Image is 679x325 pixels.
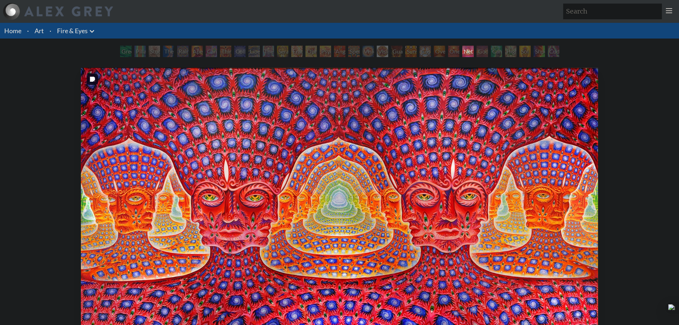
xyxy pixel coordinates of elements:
[548,46,559,57] div: Cuddle
[120,46,132,57] div: Green Hand
[277,46,288,57] div: Seraphic Transport Docking on the Third Eye
[206,46,217,57] div: Cannabis Sutra
[434,46,445,57] div: Oversoul
[462,46,474,57] div: Net of Being
[234,46,246,57] div: Collective Vision
[57,26,88,36] a: Fire & Eyes
[320,46,331,57] div: Psychomicrograph of a Fractal Paisley Cherub Feather Tip
[391,46,402,57] div: Guardian of Infinite Vision
[420,46,431,57] div: Cosmic Elf
[519,46,531,57] div: Sol Invictus
[134,46,146,57] div: Pillar of Awareness
[248,46,260,57] div: Liberation Through Seeing
[362,46,374,57] div: Vision Crystal
[291,46,303,57] div: Fractal Eyes
[177,46,189,57] div: Rainbow Eye Ripple
[448,46,459,57] div: One
[377,46,388,57] div: Vision Crystal Tondo
[348,46,360,57] div: Spectral Lotus
[534,46,545,57] div: Shpongled
[405,46,417,57] div: Sunyata
[563,4,662,19] input: Search
[505,46,516,57] div: Higher Vision
[149,46,160,57] div: Study for the Great Turn
[4,27,21,35] a: Home
[263,46,274,57] div: The Seer
[191,46,203,57] div: Aperture
[24,23,32,39] li: ·
[163,46,174,57] div: The Torch
[220,46,231,57] div: Third Eye Tears of Joy
[334,46,345,57] div: Angel Skin
[477,46,488,57] div: Godself
[305,46,317,57] div: Ophanic Eyelash
[47,23,54,39] li: ·
[35,26,44,36] a: Art
[491,46,502,57] div: Cannafist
